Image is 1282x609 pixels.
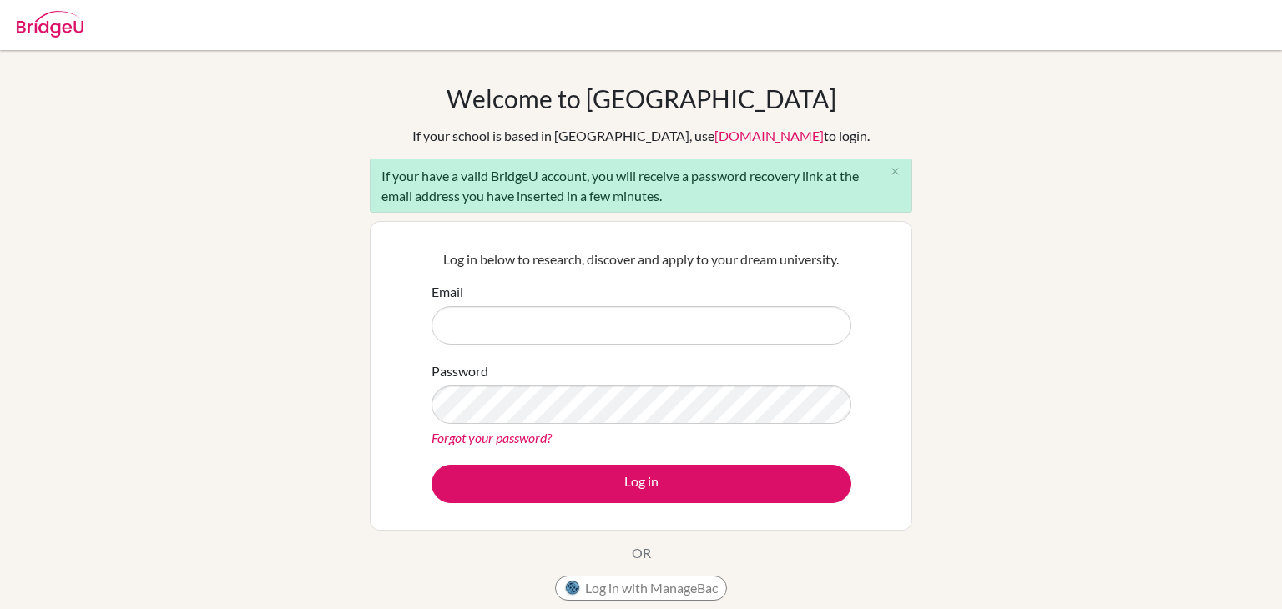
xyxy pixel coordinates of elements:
[412,126,870,146] div: If your school is based in [GEOGRAPHIC_DATA], use to login.
[714,128,824,143] a: [DOMAIN_NAME]
[432,361,488,381] label: Password
[889,165,901,178] i: close
[432,430,552,445] a: Forgot your password?
[555,576,727,601] button: Log in with ManageBac
[878,159,911,184] button: Close
[432,249,851,269] p: Log in below to research, discover and apply to your dream university.
[632,543,651,563] p: OR
[447,83,836,113] h1: Welcome to [GEOGRAPHIC_DATA]
[432,282,463,302] label: Email
[370,159,912,213] div: If your have a valid BridgeU account, you will receive a password recovery link at the email addr...
[17,11,83,38] img: Bridge-U
[432,465,851,503] button: Log in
